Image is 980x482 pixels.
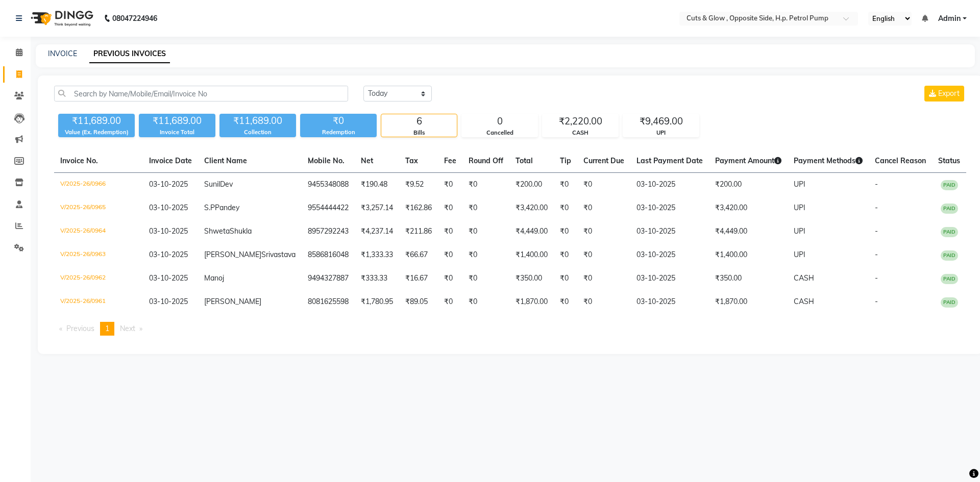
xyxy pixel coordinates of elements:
[509,220,554,243] td: ₹4,449.00
[469,156,503,165] span: Round Off
[875,250,878,259] span: -
[462,196,509,220] td: ₹0
[112,4,157,33] b: 08047224946
[875,156,926,165] span: Cancel Reason
[230,226,252,236] span: Shukla
[709,173,788,197] td: ₹200.00
[462,129,537,137] div: Cancelled
[941,180,958,190] span: PAID
[48,49,77,58] a: INVOICE
[149,156,192,165] span: Invoice Date
[941,227,958,237] span: PAID
[875,180,878,189] span: -
[938,156,960,165] span: Status
[54,220,143,243] td: V/2025-26/0964
[509,290,554,314] td: ₹1,870.00
[355,173,399,197] td: ₹190.48
[794,203,805,212] span: UPI
[875,203,878,212] span: -
[405,156,418,165] span: Tax
[924,86,964,102] button: Export
[577,196,630,220] td: ₹0
[399,220,438,243] td: ₹211.86
[54,290,143,314] td: V/2025-26/0961
[794,226,805,236] span: UPI
[554,173,577,197] td: ₹0
[66,324,94,333] span: Previous
[630,173,709,197] td: 03-10-2025
[58,114,135,128] div: ₹11,689.00
[554,290,577,314] td: ₹0
[516,156,533,165] span: Total
[577,243,630,267] td: ₹0
[438,243,462,267] td: ₹0
[509,267,554,290] td: ₹350.00
[938,89,960,98] span: Export
[149,226,188,236] span: 03-10-2025
[58,128,135,137] div: Value (Ex. Redemption)
[120,324,135,333] span: Next
[794,273,814,283] span: CASH
[302,173,355,197] td: 9455348088
[583,156,624,165] span: Current Due
[399,267,438,290] td: ₹16.67
[438,196,462,220] td: ₹0
[139,114,215,128] div: ₹11,689.00
[399,173,438,197] td: ₹9.52
[709,196,788,220] td: ₹3,420.00
[149,203,188,212] span: 03-10-2025
[941,274,958,284] span: PAID
[204,203,215,212] span: S.P
[300,128,377,137] div: Redemption
[261,250,296,259] span: Srivastava
[381,129,457,137] div: Bills
[399,243,438,267] td: ₹66.67
[941,297,958,308] span: PAID
[149,250,188,259] span: 03-10-2025
[438,290,462,314] td: ₹0
[875,273,878,283] span: -
[300,114,377,128] div: ₹0
[577,220,630,243] td: ₹0
[204,250,261,259] span: [PERSON_NAME]
[875,297,878,306] span: -
[630,243,709,267] td: 03-10-2025
[438,267,462,290] td: ₹0
[794,250,805,259] span: UPI
[26,4,96,33] img: logo
[139,128,215,137] div: Invoice Total
[355,267,399,290] td: ₹333.33
[543,114,618,129] div: ₹2,220.00
[509,196,554,220] td: ₹3,420.00
[554,267,577,290] td: ₹0
[89,45,170,63] a: PREVIOUS INVOICES
[149,297,188,306] span: 03-10-2025
[302,220,355,243] td: 8957292243
[308,156,345,165] span: Mobile No.
[215,203,239,212] span: Pandey
[577,290,630,314] td: ₹0
[219,128,296,137] div: Collection
[302,290,355,314] td: 8081625598
[361,156,373,165] span: Net
[462,290,509,314] td: ₹0
[444,156,456,165] span: Fee
[623,114,699,129] div: ₹9,469.00
[554,196,577,220] td: ₹0
[509,173,554,197] td: ₹200.00
[554,220,577,243] td: ₹0
[941,204,958,214] span: PAID
[204,226,230,236] span: Shweta
[709,290,788,314] td: ₹1,870.00
[54,196,143,220] td: V/2025-26/0965
[462,243,509,267] td: ₹0
[204,273,224,283] span: Manoj
[577,267,630,290] td: ₹0
[509,243,554,267] td: ₹1,400.00
[302,243,355,267] td: 8586816048
[462,267,509,290] td: ₹0
[302,196,355,220] td: 9554444422
[715,156,781,165] span: Payment Amount
[149,273,188,283] span: 03-10-2025
[709,243,788,267] td: ₹1,400.00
